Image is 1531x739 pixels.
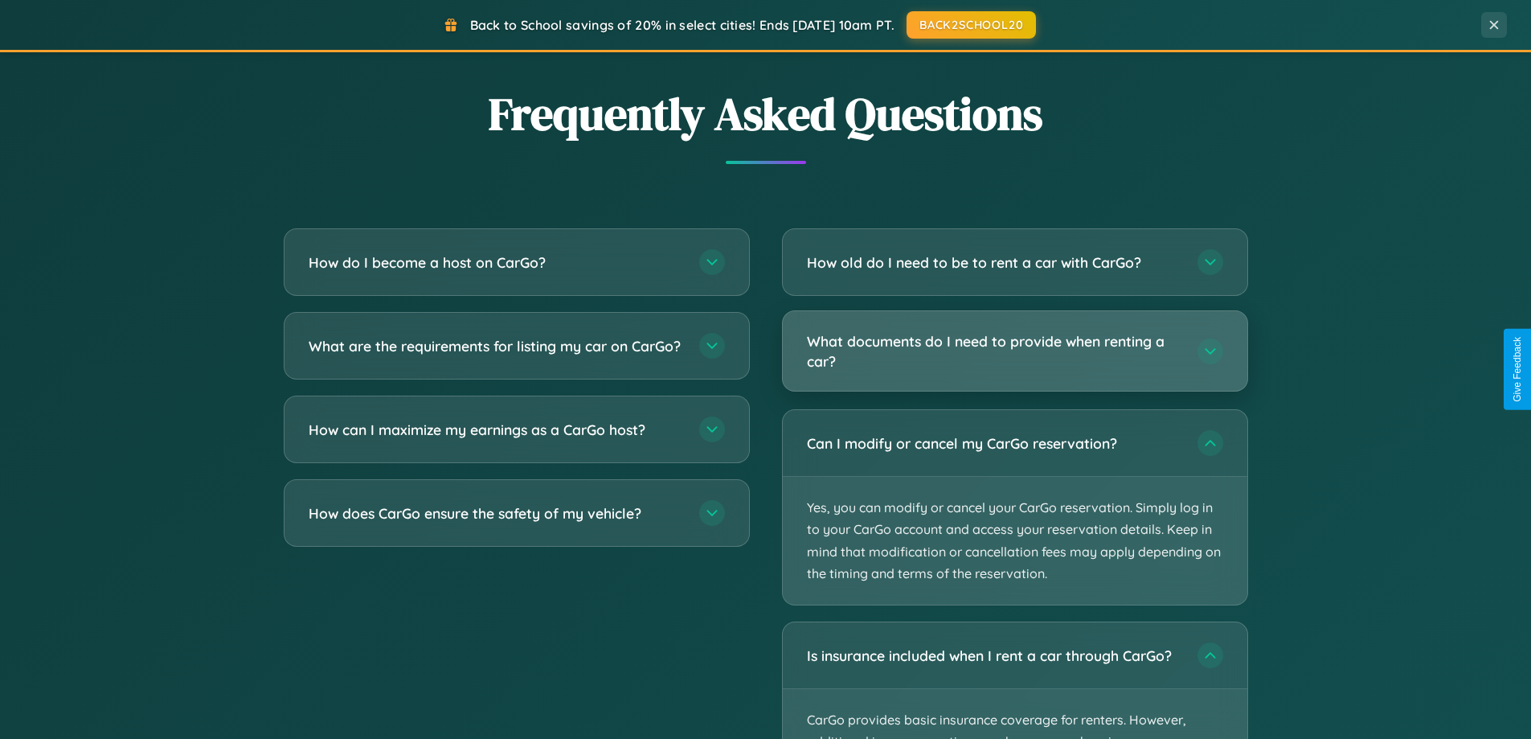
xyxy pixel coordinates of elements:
h3: How do I become a host on CarGo? [309,252,683,273]
h3: How does CarGo ensure the safety of my vehicle? [309,503,683,523]
h3: Can I modify or cancel my CarGo reservation? [807,433,1181,454]
h3: How old do I need to be to rent a car with CarGo? [807,252,1181,273]
span: Back to School savings of 20% in select cities! Ends [DATE] 10am PT. [470,17,894,33]
h3: Is insurance included when I rent a car through CarGo? [807,646,1181,666]
button: BACK2SCHOOL20 [907,11,1036,39]
h3: How can I maximize my earnings as a CarGo host? [309,420,683,440]
h2: Frequently Asked Questions [284,83,1248,145]
h3: What documents do I need to provide when renting a car? [807,331,1181,371]
p: Yes, you can modify or cancel your CarGo reservation. Simply log in to your CarGo account and acc... [783,477,1247,605]
div: Give Feedback [1512,337,1523,402]
h3: What are the requirements for listing my car on CarGo? [309,336,683,356]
